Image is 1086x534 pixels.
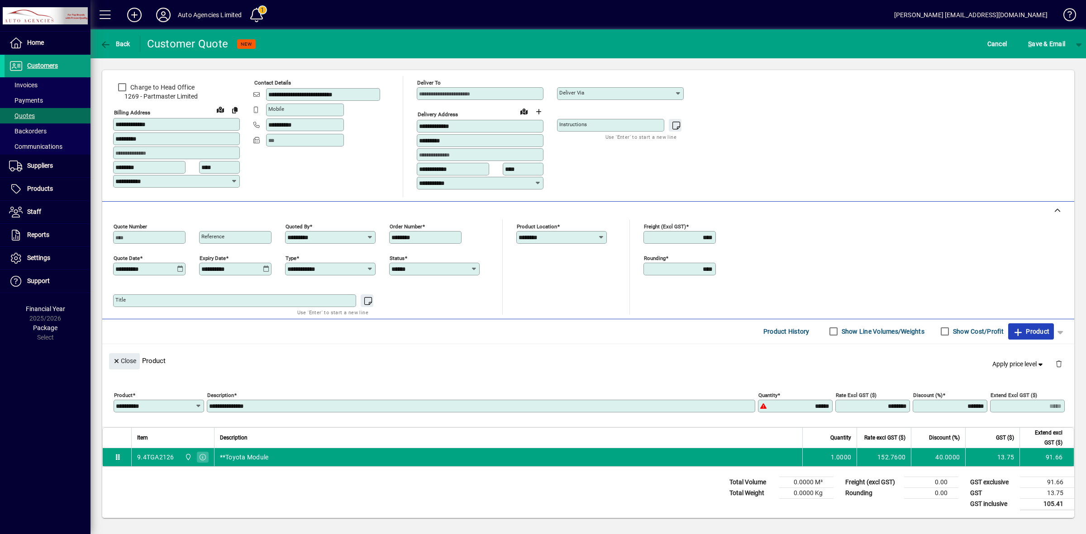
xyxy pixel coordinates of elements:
span: S [1028,40,1032,47]
td: Freight (excl GST) [841,477,904,487]
button: Save & Email [1024,36,1070,52]
mat-label: Reference [201,233,224,240]
span: NEW [241,41,252,47]
td: 91.66 [1020,477,1074,487]
mat-label: Type [286,255,296,261]
span: Product [1013,324,1049,339]
td: Rounding [841,487,904,498]
mat-hint: Use 'Enter' to start a new line [297,307,368,317]
span: Extend excl GST ($) [1025,428,1062,448]
td: GST inclusive [966,498,1020,510]
span: **Toyota Module [220,453,269,462]
span: Product History [763,324,810,339]
td: 105.41 [1020,498,1074,510]
div: [PERSON_NAME] [EMAIL_ADDRESS][DOMAIN_NAME] [894,8,1048,22]
span: Settings [27,254,50,261]
mat-label: Order number [390,223,422,229]
mat-label: Quote number [114,223,147,229]
span: Back [100,40,130,47]
mat-label: Mobile [268,106,284,112]
span: Financial Year [26,305,65,312]
a: Payments [5,93,90,108]
mat-label: Rate excl GST ($) [836,392,876,398]
span: Backorders [9,128,47,135]
a: Reports [5,224,90,246]
button: Cancel [985,36,1010,52]
mat-label: Description [207,392,234,398]
mat-label: Status [390,255,405,261]
a: View on map [213,102,228,117]
span: Rate excl GST ($) [864,433,905,443]
mat-label: Rounding [644,255,666,261]
span: Invoices [9,81,38,89]
mat-label: Quote date [114,255,140,261]
td: Total Weight [725,487,779,498]
span: ave & Email [1028,37,1065,51]
button: Back [98,36,133,52]
div: Product [102,344,1074,377]
mat-label: Product [114,392,133,398]
mat-label: Deliver via [559,90,584,96]
mat-label: Freight (excl GST) [644,223,686,229]
span: Description [220,433,248,443]
span: Communications [9,143,62,150]
label: Show Line Volumes/Weights [840,327,924,336]
a: Products [5,178,90,200]
td: 0.0000 Kg [779,487,834,498]
app-page-header-button: Back [90,36,140,52]
a: Suppliers [5,155,90,177]
span: Rangiora [182,452,193,462]
span: Quotes [9,112,35,119]
a: Support [5,270,90,293]
a: Staff [5,201,90,223]
td: 13.75 [965,448,1019,466]
div: 9.4TGA2126 [137,453,174,462]
span: 1269 - Partmaster Limited [113,92,240,101]
app-page-header-button: Close [107,356,142,364]
span: Reports [27,231,49,238]
a: Communications [5,139,90,154]
span: Cancel [987,37,1007,51]
mat-label: Discount (%) [913,392,943,398]
button: Profile [149,7,178,23]
button: Add [120,7,149,23]
span: Products [27,185,53,192]
mat-label: Extend excl GST ($) [991,392,1037,398]
span: Close [113,354,136,369]
mat-label: Instructions [559,121,587,128]
div: 152.7600 [862,453,905,462]
span: Item [137,433,148,443]
button: Delete [1048,353,1070,375]
td: 0.00 [904,487,958,498]
mat-label: Quoted by [286,223,310,229]
div: Customer Quote [147,37,229,51]
a: Invoices [5,77,90,93]
span: GST ($) [996,433,1014,443]
span: Customers [27,62,58,69]
span: Home [27,39,44,46]
td: GST [966,487,1020,498]
span: Support [27,277,50,284]
td: Total Volume [725,477,779,487]
td: 0.00 [904,477,958,487]
button: Product History [760,323,813,340]
span: Discount (%) [929,433,960,443]
div: Auto Agencies Limited [178,8,242,22]
a: View on map [517,104,531,118]
span: 1.0000 [831,453,852,462]
button: Product [1008,323,1054,340]
span: Quantity [830,433,851,443]
mat-label: Quantity [758,392,777,398]
mat-label: Product location [517,223,557,229]
button: Close [109,353,140,369]
span: Apply price level [992,359,1045,369]
label: Charge to Head Office [129,83,195,92]
mat-label: Expiry date [200,255,226,261]
mat-label: Deliver To [417,80,441,86]
button: Choose address [531,104,546,119]
a: Knowledge Base [1057,2,1075,31]
app-page-header-button: Delete [1048,359,1070,368]
span: Suppliers [27,162,53,169]
span: Package [33,324,57,331]
label: Show Cost/Profit [951,327,1004,336]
